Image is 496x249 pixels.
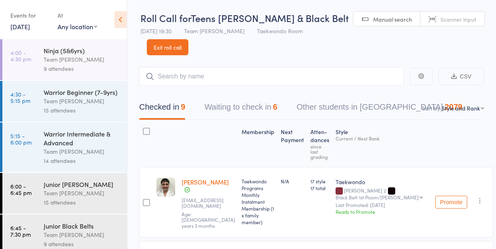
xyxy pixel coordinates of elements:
[10,91,30,104] time: 4:30 - 5:15 pm
[242,178,274,225] div: Taekwondo Programs Monthly Instalment Membership (1 x family member)
[44,106,120,115] div: 15 attendees
[373,15,412,23] span: Manual search
[140,11,191,24] span: Roll Call for
[273,102,277,111] div: 6
[281,178,304,185] div: N/A
[140,27,172,35] span: [DATE] 19:30
[58,22,97,31] div: Any location
[2,39,127,80] a: 4:00 -4:30 pmNinja (5&6yrs)Team [PERSON_NAME]9 attendees
[44,156,120,165] div: 14 attendees
[204,98,277,120] button: Waiting to check in6
[2,81,127,122] a: 4:30 -5:15 pmWarrior Beginner (7-9yrs)Team [PERSON_NAME]15 attendees
[310,144,329,159] div: since last grading
[310,185,329,191] span: 17 total
[440,15,476,23] span: Scanner input
[435,196,467,209] button: Promote
[2,173,127,214] a: 6:00 -6:45 pmJunior [PERSON_NAME]Team [PERSON_NAME]15 attendees
[278,124,307,163] div: Next Payment
[182,178,229,186] a: [PERSON_NAME]
[238,124,278,163] div: Membership
[191,11,349,24] span: Teens [PERSON_NAME] & Black Belt
[44,180,120,189] div: Junior [PERSON_NAME]
[10,183,32,196] time: 6:00 - 6:45 pm
[336,202,429,208] small: Last Promoted: [DATE]
[336,136,429,141] div: Current / Next Rank
[10,49,31,62] time: 4:00 - 4:30 pm
[336,178,429,186] div: Taekwondo
[184,27,244,35] span: Team [PERSON_NAME]
[44,189,120,198] div: Team [PERSON_NAME]
[44,221,120,230] div: Junior Black Belts
[182,211,235,229] span: Age: [DEMOGRAPHIC_DATA] years 3 months
[44,239,120,249] div: 9 attendees
[336,208,429,215] div: Ready to Promote
[2,122,127,172] a: 5:15 -6:00 pmWarrior Intermediate & AdvancedTeam [PERSON_NAME]14 attendees
[438,68,484,85] button: CSV
[44,198,120,207] div: 15 attendees
[44,147,120,156] div: Team [PERSON_NAME]
[44,46,120,55] div: Ninja (5&6yrs)
[10,9,50,22] div: Events for
[10,22,30,31] a: [DATE]
[147,39,188,55] a: Exit roll call
[296,98,462,120] button: Other students in [GEOGRAPHIC_DATA]2079
[156,178,175,197] img: image1617176625.png
[181,102,185,111] div: 9
[44,96,120,106] div: Team [PERSON_NAME]
[44,64,120,73] div: 9 attendees
[310,178,329,185] span: 17 style
[10,225,31,237] time: 6:45 - 7:30 pm
[44,129,120,147] div: Warrior Intermediate & Advanced
[10,133,32,145] time: 5:15 - 6:00 pm
[422,104,440,112] label: Sort by
[257,27,303,35] span: Taekwondo Room
[442,104,480,112] div: Style and Rank
[58,9,97,22] div: At
[139,98,185,120] button: Checked in9
[44,88,120,96] div: Warrior Beginner (7-9yrs)
[44,55,120,64] div: Team [PERSON_NAME]
[182,197,235,209] small: anniestudd@gmail.com
[44,230,120,239] div: Team [PERSON_NAME]
[336,188,429,200] div: [PERSON_NAME] 2
[139,67,404,86] input: Search by name
[336,195,419,200] div: Black Belt 1st Poom/[PERSON_NAME]
[332,124,432,163] div: Style
[307,124,332,163] div: Atten­dances
[444,102,462,111] div: 2079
